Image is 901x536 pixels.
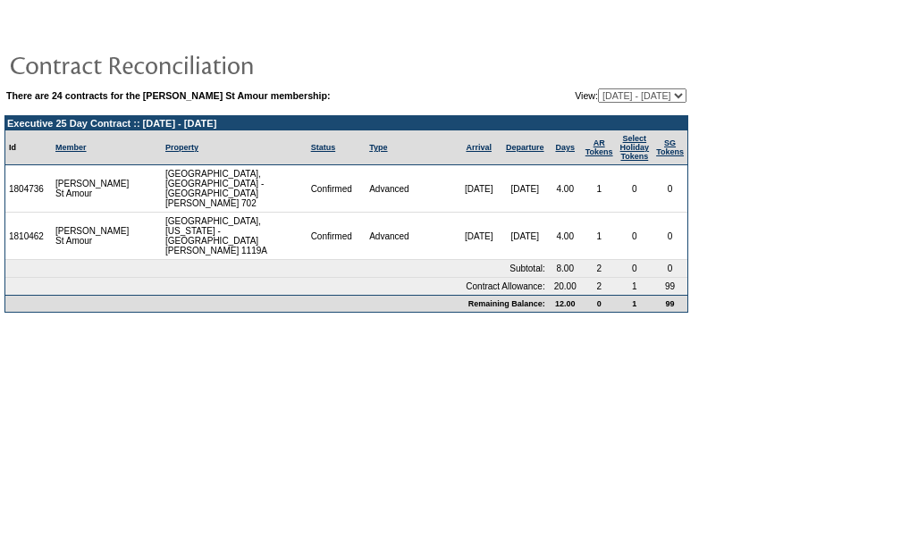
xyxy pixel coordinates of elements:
td: 8.00 [549,260,582,278]
td: 99 [653,295,687,312]
td: 0 [653,213,687,260]
a: Arrival [466,143,492,152]
td: Advanced [366,213,456,260]
td: 1804736 [5,165,52,213]
td: 1 [617,295,653,312]
td: Remaining Balance: [5,295,549,312]
td: 1 [582,165,617,213]
a: ARTokens [585,138,613,156]
td: Executive 25 Day Contract :: [DATE] - [DATE] [5,116,687,130]
a: Member [55,143,87,152]
a: Days [555,143,575,152]
td: [DATE] [456,165,501,213]
td: 0 [653,260,687,278]
td: [DATE] [501,165,549,213]
td: 0 [617,213,653,260]
td: Confirmed [307,165,366,213]
td: View: [513,88,686,103]
a: Type [369,143,387,152]
a: Property [165,143,198,152]
td: 1 [582,213,617,260]
td: [DATE] [501,213,549,260]
a: Status [311,143,336,152]
td: 20.00 [549,278,582,295]
td: 4.00 [549,213,582,260]
td: [PERSON_NAME] St Amour [52,213,133,260]
td: 99 [653,278,687,295]
td: Advanced [366,165,456,213]
td: [GEOGRAPHIC_DATA], [GEOGRAPHIC_DATA] - [GEOGRAPHIC_DATA] [PERSON_NAME] 702 [162,165,307,213]
td: Id [5,130,52,165]
td: 0 [653,165,687,213]
td: 0 [582,295,617,312]
td: Contract Allowance: [5,278,549,295]
td: 2 [582,278,617,295]
td: 1810462 [5,213,52,260]
img: pgTtlContractReconciliation.gif [9,46,366,82]
a: Departure [506,143,544,152]
td: 1 [617,278,653,295]
a: Select HolidayTokens [620,134,650,161]
td: 12.00 [549,295,582,312]
td: [PERSON_NAME] St Amour [52,165,133,213]
td: 4.00 [549,165,582,213]
td: Subtotal: [5,260,549,278]
td: Confirmed [307,213,366,260]
td: 2 [582,260,617,278]
td: 0 [617,165,653,213]
td: [DATE] [456,213,501,260]
td: 0 [617,260,653,278]
a: SGTokens [656,138,684,156]
b: There are 24 contracts for the [PERSON_NAME] St Amour membership: [6,90,331,101]
td: [GEOGRAPHIC_DATA], [US_STATE] - [GEOGRAPHIC_DATA] [PERSON_NAME] 1119A [162,213,307,260]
